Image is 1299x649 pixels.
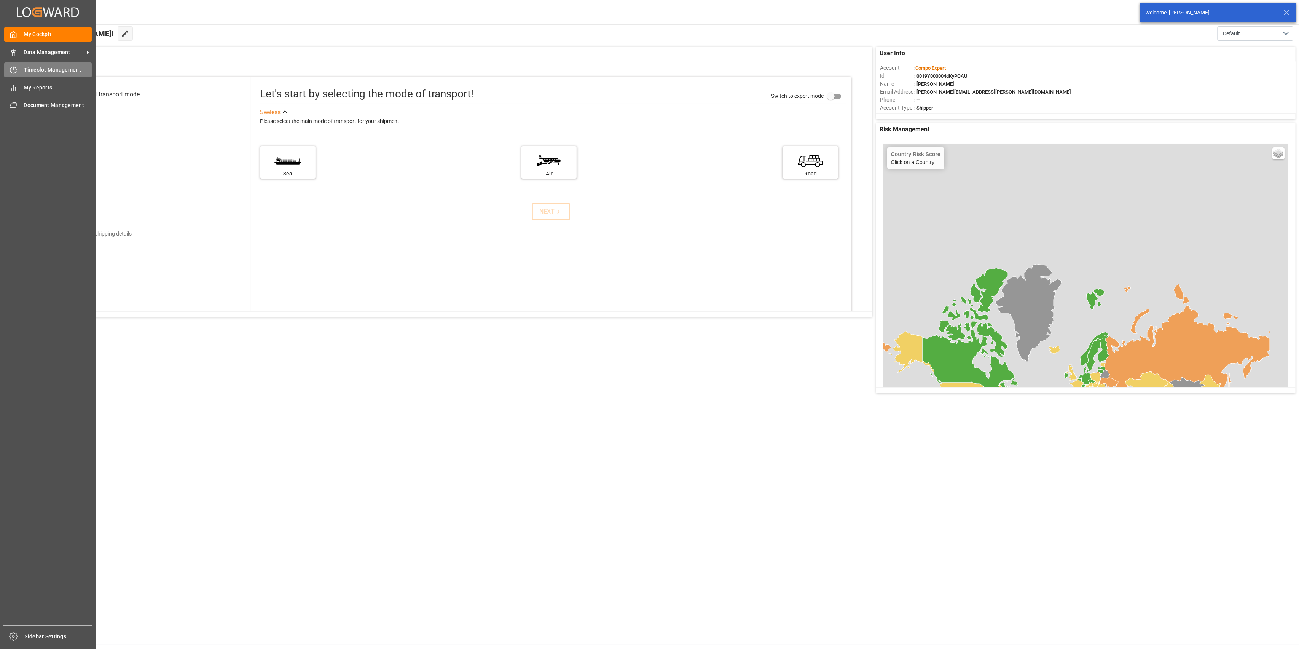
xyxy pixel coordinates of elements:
h4: Country Risk Score [891,151,940,157]
span: Id [880,72,914,80]
div: Add shipping details [84,230,132,238]
span: Compo Expert [915,65,946,71]
span: My Reports [24,84,92,92]
span: Account Type [880,104,914,112]
div: Let's start by selecting the mode of transport! [260,86,474,102]
span: : Shipper [914,105,933,111]
span: Document Management [24,101,92,109]
div: Click on a Country [891,151,940,165]
div: NEXT [539,207,563,216]
span: Account [880,64,914,72]
a: My Reports [4,80,92,95]
span: Email Address [880,88,914,96]
span: User Info [880,49,905,58]
a: My Cockpit [4,27,92,42]
span: Name [880,80,914,88]
span: Switch to expert mode [771,92,824,99]
a: Timeslot Management [4,62,92,77]
button: NEXT [532,203,570,220]
div: Air [525,170,573,178]
span: Default [1223,30,1240,38]
span: Risk Management [880,125,930,134]
div: Welcome, [PERSON_NAME] [1145,9,1276,17]
span: Phone [880,96,914,104]
div: See less [260,108,281,117]
a: Layers [1272,147,1285,159]
a: Document Management [4,98,92,113]
span: Data Management [24,48,84,56]
div: Sea [264,170,312,178]
div: Road [787,170,834,178]
span: Timeslot Management [24,66,92,74]
span: Sidebar Settings [25,633,93,641]
span: My Cockpit [24,30,92,38]
span: : [PERSON_NAME][EMAIL_ADDRESS][PERSON_NAME][DOMAIN_NAME] [914,89,1071,95]
button: open menu [1217,26,1293,41]
span: : [PERSON_NAME] [914,81,954,87]
span: : — [914,97,920,103]
div: Select transport mode [81,90,140,99]
span: Hello [PERSON_NAME]! [32,26,114,41]
span: : [914,65,946,71]
div: Please select the main mode of transport for your shipment. [260,117,846,126]
span: : 0019Y000004dKyPQAU [914,73,967,79]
